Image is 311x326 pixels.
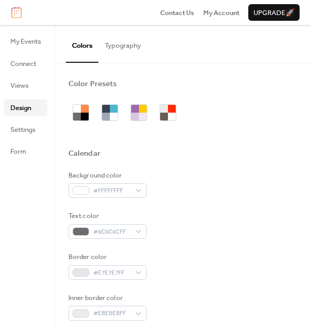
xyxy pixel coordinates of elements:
[98,25,147,61] button: Typography
[4,55,47,72] a: Connect
[10,59,36,69] span: Connect
[93,268,130,278] span: #E7E7E7FF
[66,25,98,62] button: Colors
[68,79,117,89] div: Color Presets
[68,211,145,221] div: Text color
[203,7,239,18] a: My Account
[93,308,130,319] span: #EBEBEBFF
[93,227,130,237] span: #6C6C6CFF
[4,77,47,93] a: Views
[253,8,294,18] span: Upgrade 🚀
[4,99,47,116] a: Design
[248,4,300,21] button: Upgrade🚀
[68,170,145,181] div: Background color
[4,33,47,49] a: My Events
[160,8,194,18] span: Contact Us
[203,8,239,18] span: My Account
[10,125,35,135] span: Settings
[4,143,47,159] a: Form
[11,7,22,18] img: logo
[10,146,26,157] span: Form
[10,80,29,91] span: Views
[4,121,47,138] a: Settings
[93,186,130,196] span: #FFFFFFFF
[68,148,101,159] div: Calendar
[160,7,194,18] a: Contact Us
[10,103,31,113] span: Design
[68,252,145,262] div: Border color
[10,36,41,47] span: My Events
[68,293,145,303] div: Inner border color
